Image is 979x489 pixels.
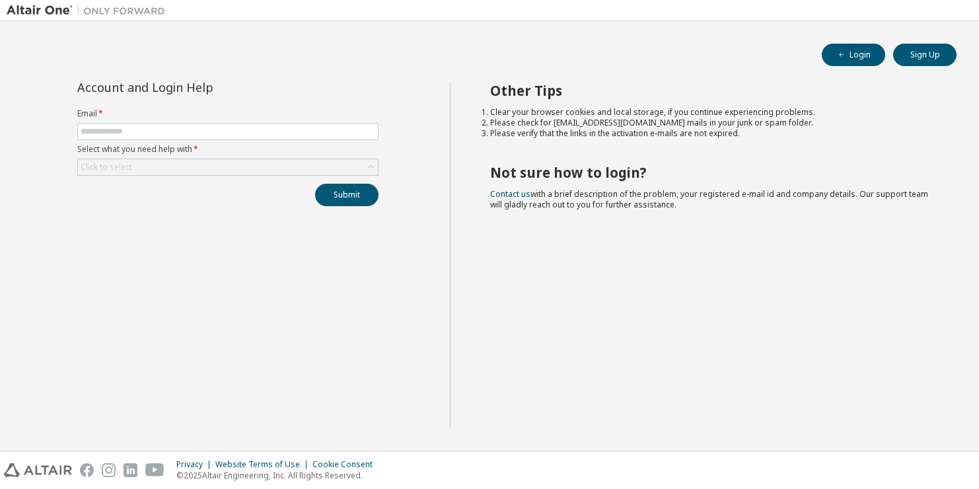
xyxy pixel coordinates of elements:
h2: Not sure how to login? [490,164,933,181]
h2: Other Tips [490,82,933,99]
div: Click to select [81,162,132,172]
p: © 2025 Altair Engineering, Inc. All Rights Reserved. [176,470,381,481]
img: facebook.svg [80,463,94,477]
img: altair_logo.svg [4,463,72,477]
div: Privacy [176,459,215,470]
div: Cookie Consent [312,459,381,470]
label: Select what you need help with [77,144,379,155]
button: Login [822,44,885,66]
span: with a brief description of the problem, your registered e-mail id and company details. Our suppo... [490,188,928,210]
li: Please verify that the links in the activation e-mails are not expired. [490,128,933,139]
img: youtube.svg [145,463,164,477]
div: Website Terms of Use [215,459,312,470]
img: instagram.svg [102,463,116,477]
li: Clear your browser cookies and local storage, if you continue experiencing problems. [490,107,933,118]
button: Submit [315,184,379,206]
img: Altair One [7,4,172,17]
img: linkedin.svg [124,463,137,477]
div: Click to select [78,159,378,175]
li: Please check for [EMAIL_ADDRESS][DOMAIN_NAME] mails in your junk or spam folder. [490,118,933,128]
div: Account and Login Help [77,82,318,93]
label: Email [77,108,379,119]
a: Contact us [490,188,530,200]
button: Sign Up [893,44,957,66]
